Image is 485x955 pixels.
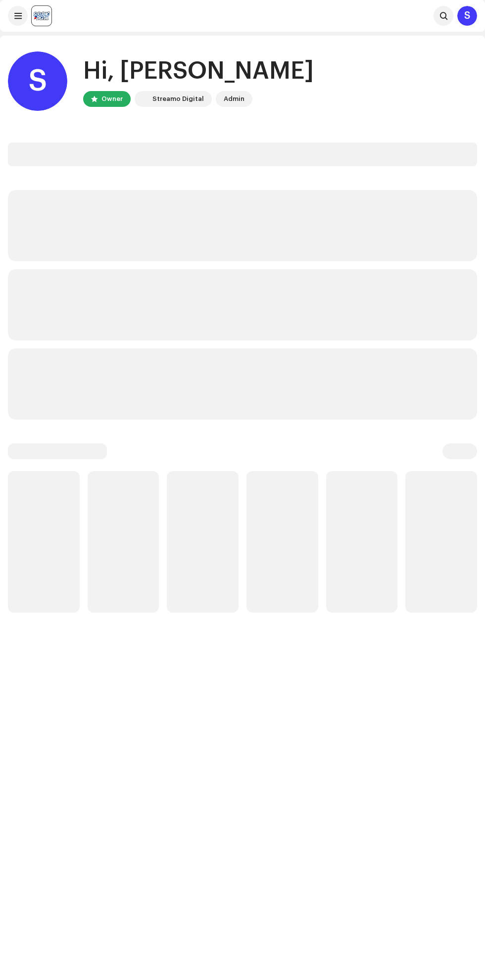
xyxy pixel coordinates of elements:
[137,93,148,105] img: 002d0b7e-39bb-449f-ae97-086db32edbb7
[224,93,244,105] div: Admin
[32,6,51,26] img: 002d0b7e-39bb-449f-ae97-086db32edbb7
[152,93,204,105] div: Streamo Digital
[8,51,67,111] div: S
[83,55,314,87] div: Hi, [PERSON_NAME]
[101,93,123,105] div: Owner
[457,6,477,26] div: S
